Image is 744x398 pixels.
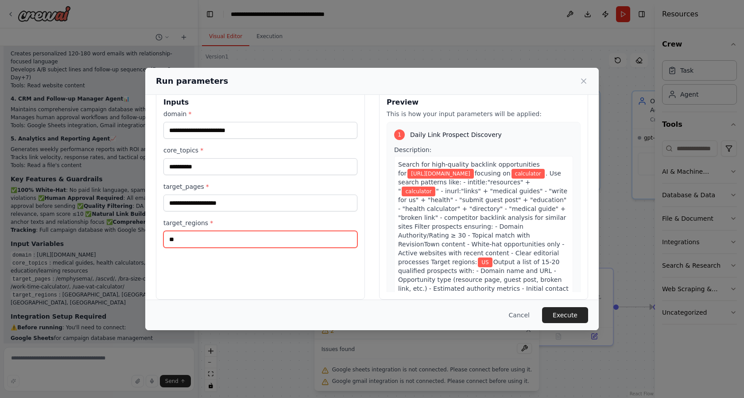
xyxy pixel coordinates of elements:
[478,258,492,267] span: Variable: target_regions
[163,182,357,191] label: target_pages
[511,169,545,179] span: Variable: core_topics
[394,129,405,140] div: 1
[542,307,588,323] button: Execute
[163,97,357,108] h3: Inputs
[394,146,431,153] span: Description:
[398,161,540,177] span: Search for high-quality backlink opportunities for
[163,219,357,227] label: target_regions
[502,307,537,323] button: Cancel
[163,109,357,118] label: domain
[387,109,581,118] p: This is how your input parameters will be applied:
[398,187,567,265] span: " - inurl:"links" + "medical guides" - "write for us" + "health" - "submit guest post" + "educati...
[407,169,473,179] span: Variable: domain
[163,146,357,155] label: core_topics
[475,170,511,177] span: focusing on
[387,97,581,108] h3: Preview
[398,258,569,301] span: Output a list of 15-20 qualified prospects with: - Domain name and URL - Opportunity type (resour...
[398,170,561,195] span: . Use search patterns like: - intitle:"resources" + "
[410,130,502,139] span: Daily Link Prospect Discovery
[156,75,228,87] h2: Run parameters
[402,187,435,196] span: Variable: core_topics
